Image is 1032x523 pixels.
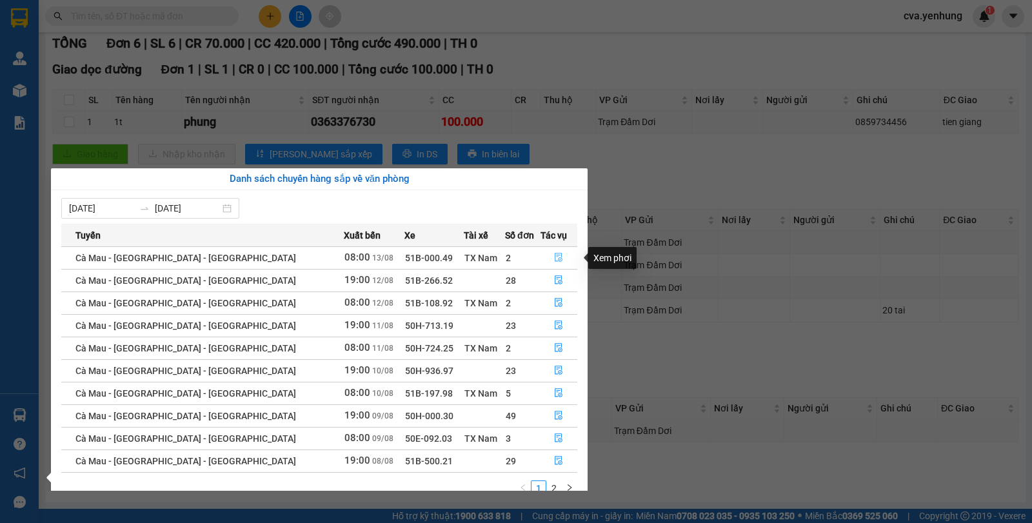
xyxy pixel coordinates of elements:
button: file-done [541,451,577,471]
span: 50H-936.97 [405,366,453,376]
span: Cà Mau - [GEOGRAPHIC_DATA] - [GEOGRAPHIC_DATA] [75,366,296,376]
span: 08:00 [344,342,370,353]
span: 51B-266.52 [405,275,453,286]
span: 19:00 [344,364,370,376]
span: right [566,484,573,491]
span: 12/08 [372,276,393,285]
li: Next Page [562,480,577,496]
span: Cà Mau - [GEOGRAPHIC_DATA] - [GEOGRAPHIC_DATA] [75,388,296,399]
button: file-done [541,406,577,426]
button: left [515,480,531,496]
input: Đến ngày [155,201,220,215]
span: Tác vụ [541,228,567,242]
span: 11/08 [372,321,393,330]
div: TX Nam [464,296,504,310]
span: 08:00 [344,297,370,308]
span: 51B-197.98 [405,388,453,399]
span: Xuất bến [344,228,381,242]
span: 08:00 [344,432,370,444]
span: 50H-000.30 [405,411,453,421]
div: TX Nam [464,431,504,446]
span: to [139,203,150,213]
button: file-done [541,315,577,336]
button: file-done [541,270,577,291]
div: Danh sách chuyến hàng sắp về văn phòng [61,172,577,187]
button: right [562,480,577,496]
span: file-done [554,343,563,353]
span: Cà Mau - [GEOGRAPHIC_DATA] - [GEOGRAPHIC_DATA] [75,433,296,444]
span: 29 [506,456,516,466]
span: 23 [506,366,516,376]
span: Cà Mau - [GEOGRAPHIC_DATA] - [GEOGRAPHIC_DATA] [75,275,296,286]
span: 12/08 [372,299,393,308]
button: file-done [541,248,577,268]
span: 5 [506,388,511,399]
span: left [519,484,527,491]
button: file-done [541,293,577,313]
span: file-done [554,253,563,263]
span: 08/08 [372,457,393,466]
span: Tài xế [464,228,488,242]
div: TX Nam [464,251,504,265]
span: 50H-713.19 [405,321,453,331]
span: file-done [554,275,563,286]
span: 11/08 [372,344,393,353]
span: file-done [554,433,563,444]
div: TX Nam [464,386,504,400]
span: 51B-108.92 [405,298,453,308]
button: file-done [541,428,577,449]
div: TX Nam [464,341,504,355]
a: 2 [547,481,561,495]
span: Xe [404,228,415,242]
span: file-done [554,366,563,376]
span: file-done [554,298,563,308]
input: Từ ngày [69,201,134,215]
span: 08:00 [344,387,370,399]
span: file-done [554,456,563,466]
span: 08:00 [344,252,370,263]
span: 28 [506,275,516,286]
span: 50E-092.03 [405,433,452,444]
span: 19:00 [344,319,370,331]
li: 1 [531,480,546,496]
span: file-done [554,321,563,331]
span: 13/08 [372,253,393,262]
span: swap-right [139,203,150,213]
span: 2 [506,343,511,353]
span: Cà Mau - [GEOGRAPHIC_DATA] - [GEOGRAPHIC_DATA] [75,253,296,263]
button: file-done [541,360,577,381]
span: Số đơn [505,228,534,242]
li: 2 [546,480,562,496]
div: Xem phơi [588,247,637,269]
span: 09/08 [372,411,393,420]
span: Cà Mau - [GEOGRAPHIC_DATA] - [GEOGRAPHIC_DATA] [75,298,296,308]
span: 3 [506,433,511,444]
span: 50H-724.25 [405,343,453,353]
span: 10/08 [372,366,393,375]
span: file-done [554,411,563,421]
span: 2 [506,253,511,263]
a: 1 [531,481,546,495]
span: 19:00 [344,274,370,286]
span: 51B-000.49 [405,253,453,263]
span: 19:00 [344,455,370,466]
span: Cà Mau - [GEOGRAPHIC_DATA] - [GEOGRAPHIC_DATA] [75,411,296,421]
span: 2 [506,298,511,308]
span: Cà Mau - [GEOGRAPHIC_DATA] - [GEOGRAPHIC_DATA] [75,321,296,331]
span: Cà Mau - [GEOGRAPHIC_DATA] - [GEOGRAPHIC_DATA] [75,343,296,353]
span: Cà Mau - [GEOGRAPHIC_DATA] - [GEOGRAPHIC_DATA] [75,456,296,466]
span: 51B-500.21 [405,456,453,466]
span: 23 [506,321,516,331]
span: 09/08 [372,434,393,443]
li: Previous Page [515,480,531,496]
span: file-done [554,388,563,399]
span: Tuyến [75,228,101,242]
button: file-done [541,338,577,359]
span: 49 [506,411,516,421]
span: 10/08 [372,389,393,398]
span: 19:00 [344,410,370,421]
button: file-done [541,383,577,404]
